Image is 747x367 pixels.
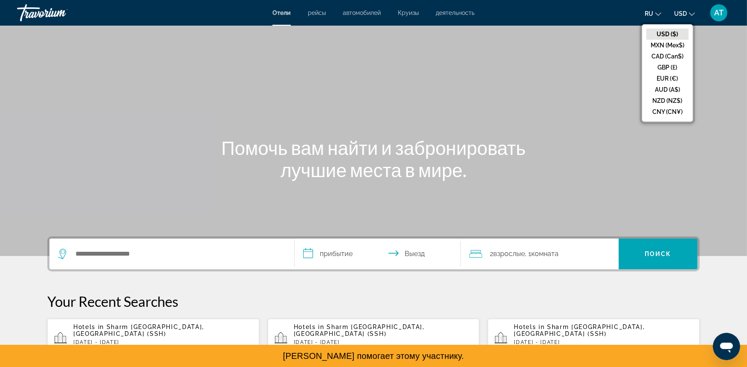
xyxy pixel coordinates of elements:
span: Взрослые [493,250,525,258]
button: Search [619,239,698,269]
a: рейсы [308,9,326,16]
span: Sharm [GEOGRAPHIC_DATA], [GEOGRAPHIC_DATA] (SSH) [73,323,204,337]
span: ru [645,10,653,17]
button: CNY (CN¥) [646,106,689,117]
button: Change language [645,7,661,20]
button: USD ($) [646,29,689,40]
button: GBP (£) [646,62,689,73]
button: MXN (Mex$) [646,40,689,51]
button: Change currency [674,7,695,20]
button: EUR (€) [646,73,689,84]
a: деятельность [436,9,475,16]
a: Круизы [398,9,419,16]
span: Hotels in [294,323,324,330]
span: 2 [490,248,525,260]
button: Select check in and out date [295,239,461,269]
a: Отели [272,9,291,16]
button: NZD (NZ$) [646,95,689,106]
span: USD [674,10,687,17]
button: Travelers: 2 adults, 0 children [461,239,619,269]
p: [DATE] - [DATE] [73,339,252,345]
p: [DATE] - [DATE] [294,339,473,345]
span: Комната [531,250,559,258]
button: Hotels in Sharm [GEOGRAPHIC_DATA], [GEOGRAPHIC_DATA] (SSH)[DATE] - [DATE]1Комната2Взрослые [47,318,259,358]
div: Search widget [49,239,698,269]
p: [DATE] - [DATE] [514,339,693,345]
span: Hotels in [514,323,544,330]
span: Hotels in [73,323,104,330]
button: User Menu [708,4,730,22]
span: AT [714,9,724,17]
button: CAD (Can$) [646,51,689,62]
span: Sharm [GEOGRAPHIC_DATA], [GEOGRAPHIC_DATA] (SSH) [294,323,425,337]
h1: Помочь вам найти и забронировать лучшие места в мире. [214,137,533,181]
span: [PERSON_NAME] помогает этому участнику. [283,351,464,361]
input: Search hotel destination [75,248,281,260]
a: Travorium [17,2,102,24]
span: , 1 [525,248,559,260]
button: Hotels in Sharm [GEOGRAPHIC_DATA], [GEOGRAPHIC_DATA] (SSH)[DATE] - [DATE]2номера3Взрослые, 3Дети [488,318,700,358]
span: Поиск [645,250,672,257]
button: Hotels in Sharm [GEOGRAPHIC_DATA], [GEOGRAPHIC_DATA] (SSH)[DATE] - [DATE]2номера3Взрослые, 3Дети [268,318,480,358]
button: AUD (A$) [646,84,689,95]
a: автомобилей [343,9,381,16]
span: Sharm [GEOGRAPHIC_DATA], [GEOGRAPHIC_DATA] (SSH) [514,323,645,337]
iframe: Button to launch messaging window [713,333,740,360]
p: Your Recent Searches [47,293,700,310]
